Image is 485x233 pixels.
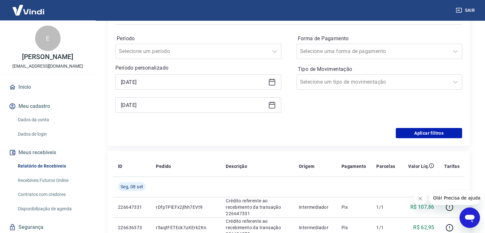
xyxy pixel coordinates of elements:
[299,204,331,210] p: Intermediador
[226,198,289,217] p: Crédito referente ao recebimento da transação 226647331
[121,77,266,87] input: Data inicial
[35,26,61,51] div: E
[8,0,49,20] img: Vindi
[408,163,429,169] p: Valor Líq.
[299,163,314,169] p: Origem
[444,163,459,169] p: Tarifas
[226,163,247,169] p: Descrição
[15,202,88,215] a: Disponibilização de agenda
[299,224,331,231] p: Intermediador
[115,64,281,72] p: Período personalizado
[4,4,54,10] span: Olá! Precisa de ajuda?
[414,192,427,205] iframe: Fechar mensagem
[298,35,461,42] label: Forma de Pagamento
[15,188,88,201] a: Contratos com credores
[342,224,366,231] p: Pix
[15,113,88,126] a: Dados da conta
[117,35,280,42] label: Período
[22,54,73,60] p: [PERSON_NAME]
[15,160,88,173] a: Relatório de Recebíveis
[454,4,477,16] button: Sair
[413,224,434,231] p: R$ 62,95
[376,204,395,210] p: 1/1
[156,163,171,169] p: Pedido
[376,224,395,231] p: 1/1
[118,163,122,169] p: ID
[8,146,88,160] button: Meus recebíveis
[15,128,88,141] a: Dados de login
[15,174,88,187] a: Recebíveis Futuros Online
[396,128,462,138] button: Aplicar filtros
[298,65,461,73] label: Tipo de Movimentação
[429,191,480,205] iframe: Mensagem da empresa
[118,224,146,231] p: 226636373
[342,204,366,210] p: Pix
[121,100,266,110] input: Data final
[376,163,395,169] p: Parcelas
[156,224,216,231] p: r5aqtFETEck7uKErk2Kn
[118,204,146,210] p: 226647331
[459,207,480,228] iframe: Botão para abrir a janela de mensagens
[12,63,83,70] p: [EMAIL_ADDRESS][DOMAIN_NAME]
[121,184,143,190] span: Seg, 08 set
[156,204,216,210] p: rDfpTPiEFx2jlhh7EVt9
[8,99,88,113] button: Meu cadastro
[8,80,88,94] a: Início
[342,163,366,169] p: Pagamento
[410,203,434,211] p: R$ 107,86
